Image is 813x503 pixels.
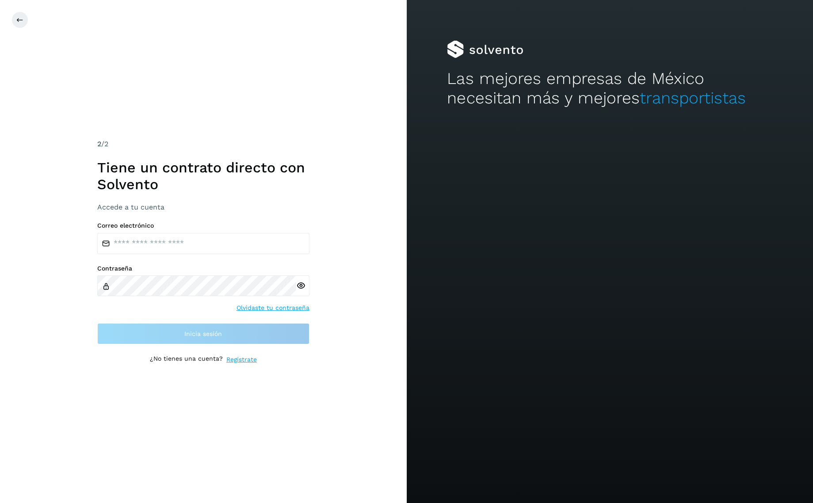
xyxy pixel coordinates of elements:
[97,203,309,211] h3: Accede a tu cuenta
[97,159,309,193] h1: Tiene un contrato directo con Solvento
[97,265,309,272] label: Contraseña
[639,88,745,107] span: transportistas
[97,323,309,344] button: Inicia sesión
[226,355,257,364] a: Regístrate
[447,69,772,108] h2: Las mejores empresas de México necesitan más y mejores
[237,303,309,312] a: Olvidaste tu contraseña
[97,139,309,149] div: /2
[184,331,222,337] span: Inicia sesión
[97,222,309,229] label: Correo electrónico
[150,355,223,364] p: ¿No tienes una cuenta?
[97,140,101,148] span: 2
